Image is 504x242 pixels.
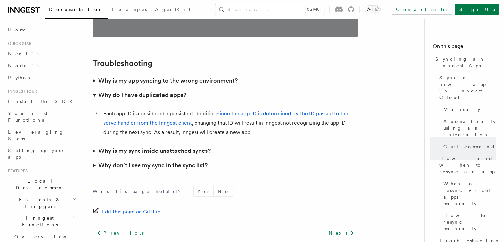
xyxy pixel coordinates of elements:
summary: Why do I have duplicated apps? [93,88,358,102]
a: Next [324,227,358,239]
span: Install the SDK [8,99,77,104]
span: Documentation [49,7,104,12]
button: Toggle dark mode [365,5,381,13]
span: Local Development [5,178,72,191]
span: Node.js [8,63,39,68]
a: Sync a new app in Inngest Cloud [437,72,496,103]
h3: Why don’t I see my sync in the sync list? [98,161,208,170]
span: Edit this page on GitHub [102,207,161,216]
button: Inngest Functions [5,212,78,231]
span: Manually [443,106,480,113]
a: Troubleshooting [93,59,152,68]
button: Local Development [5,175,78,194]
a: Setting up your app [5,145,78,163]
p: Was this page helpful? [93,188,185,195]
button: Events & Triggers [5,194,78,212]
span: How and when to resync an app [439,155,496,175]
kbd: Ctrl+K [305,6,320,13]
span: Inngest Functions [5,215,72,228]
span: How to resync manually [443,212,496,232]
a: Contact sales [392,4,452,15]
a: When to resync Vercel apps manually [441,178,496,210]
a: AgentKit [151,2,194,18]
a: Documentation [45,2,108,19]
h3: Why is my sync inside unattached syncs? [98,146,211,155]
h4: On this page [433,42,496,53]
summary: Why is my sync inside unattached syncs? [93,144,358,158]
button: No [214,186,234,196]
span: When to resync Vercel apps manually [443,180,496,207]
button: Search...Ctrl+K [215,4,324,15]
h3: Why is my app syncing to the wrong environment? [98,76,238,85]
span: Syncing an Inngest App [435,56,496,69]
a: Home [5,24,78,36]
span: Quick start [5,41,34,46]
summary: Why don’t I see my sync in the sync list? [93,158,358,173]
a: Curl command [441,141,496,152]
span: Sync a new app in Inngest Cloud [439,74,496,101]
button: Yes [194,186,213,196]
span: Events & Triggers [5,196,72,210]
span: Next.js [8,51,39,56]
a: Since the app ID is determined by the ID passed to the serve handler from the Inngest client [103,110,348,126]
summary: Why is my app syncing to the wrong environment? [93,73,358,88]
a: How to resync manually [441,210,496,235]
a: Node.js [5,60,78,72]
span: Curl command [443,143,495,150]
span: Home [8,27,27,33]
a: Sign Up [455,4,499,15]
a: Previous [93,227,147,239]
a: Edit this page on GitHub [93,207,161,216]
span: Features [5,168,28,174]
a: How and when to resync an app [437,152,496,178]
a: Your first Functions [5,107,78,126]
span: Leveraging Steps [8,129,64,141]
a: Manually [441,103,496,115]
span: Your first Functions [8,111,47,123]
a: Examples [108,2,151,18]
span: Overview [14,234,83,239]
span: AgentKit [155,7,190,12]
span: Python [8,75,32,80]
a: Leveraging Steps [5,126,78,145]
span: Setting up your app [8,148,65,160]
a: Syncing an Inngest App [433,53,496,72]
a: Python [5,72,78,84]
span: Inngest tour [5,89,37,94]
h3: Why do I have duplicated apps? [98,91,186,100]
span: Automatically using an integration [443,118,496,138]
a: Install the SDK [5,95,78,107]
span: Examples [112,7,147,12]
li: Each app ID is considered a persistent identifier. , changing that ID will result in Inngest not ... [101,109,358,137]
a: Next.js [5,48,78,60]
a: Automatically using an integration [441,115,496,141]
